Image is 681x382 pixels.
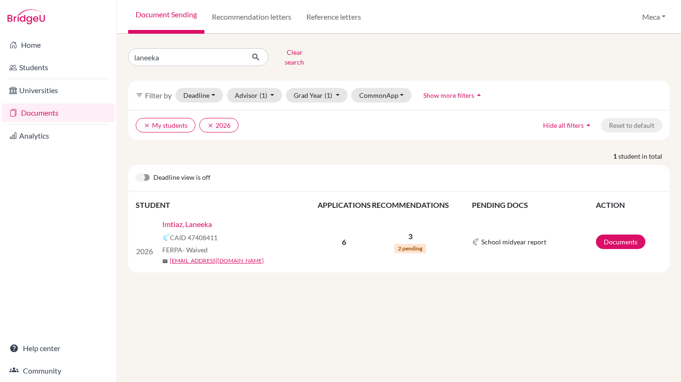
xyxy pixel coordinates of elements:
[136,246,155,257] p: 2026
[144,122,150,129] i: clear
[136,227,155,246] img: Imtiaz, Laneeka
[584,120,593,130] i: arrow_drop_up
[7,9,45,24] img: Bridge-U
[199,118,239,132] button: clear2026
[601,118,662,132] button: Reset to default
[472,238,479,246] img: Common App logo
[162,219,212,230] a: Imtiaz, Laneeka
[342,237,346,246] b: 6
[286,88,348,103] button: Grad Year(1)
[260,91,267,99] span: (1)
[596,235,645,249] a: Documents
[268,45,320,69] button: Clear search
[175,88,223,103] button: Deadline
[2,81,115,100] a: Universities
[423,91,474,99] span: Show more filters
[613,151,618,161] strong: 1
[372,200,449,209] span: RECOMMENDATIONS
[415,88,492,103] button: Show more filtersarrow_drop_up
[162,234,170,241] img: Common App logo
[170,233,217,242] span: CAID 47408411
[2,361,115,380] a: Community
[394,244,426,253] span: 2 pending
[372,231,449,242] p: 3
[145,91,172,100] span: Filter by
[207,122,214,129] i: clear
[481,237,546,247] span: School midyear report
[136,118,196,132] button: clearMy students
[162,245,208,255] span: FERPA
[618,151,670,161] span: student in total
[2,339,115,358] a: Help center
[136,91,143,99] i: filter_list
[136,199,317,211] th: STUDENT
[162,258,168,264] span: mail
[325,91,332,99] span: (1)
[182,246,208,254] span: - Waived
[595,199,662,211] th: ACTION
[543,121,584,129] span: Hide all filters
[474,90,484,100] i: arrow_drop_up
[170,257,264,265] a: [EMAIL_ADDRESS][DOMAIN_NAME]
[2,103,115,122] a: Documents
[227,88,283,103] button: Advisor(1)
[638,8,670,26] button: Meca
[472,200,528,209] span: PENDING DOCS
[128,48,244,66] input: Find student by name...
[2,126,115,145] a: Analytics
[351,88,412,103] button: CommonApp
[2,36,115,54] a: Home
[153,172,210,184] span: Deadline view is off
[535,118,601,132] button: Hide all filtersarrow_drop_up
[2,58,115,77] a: Students
[318,200,371,209] span: APPLICATIONS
